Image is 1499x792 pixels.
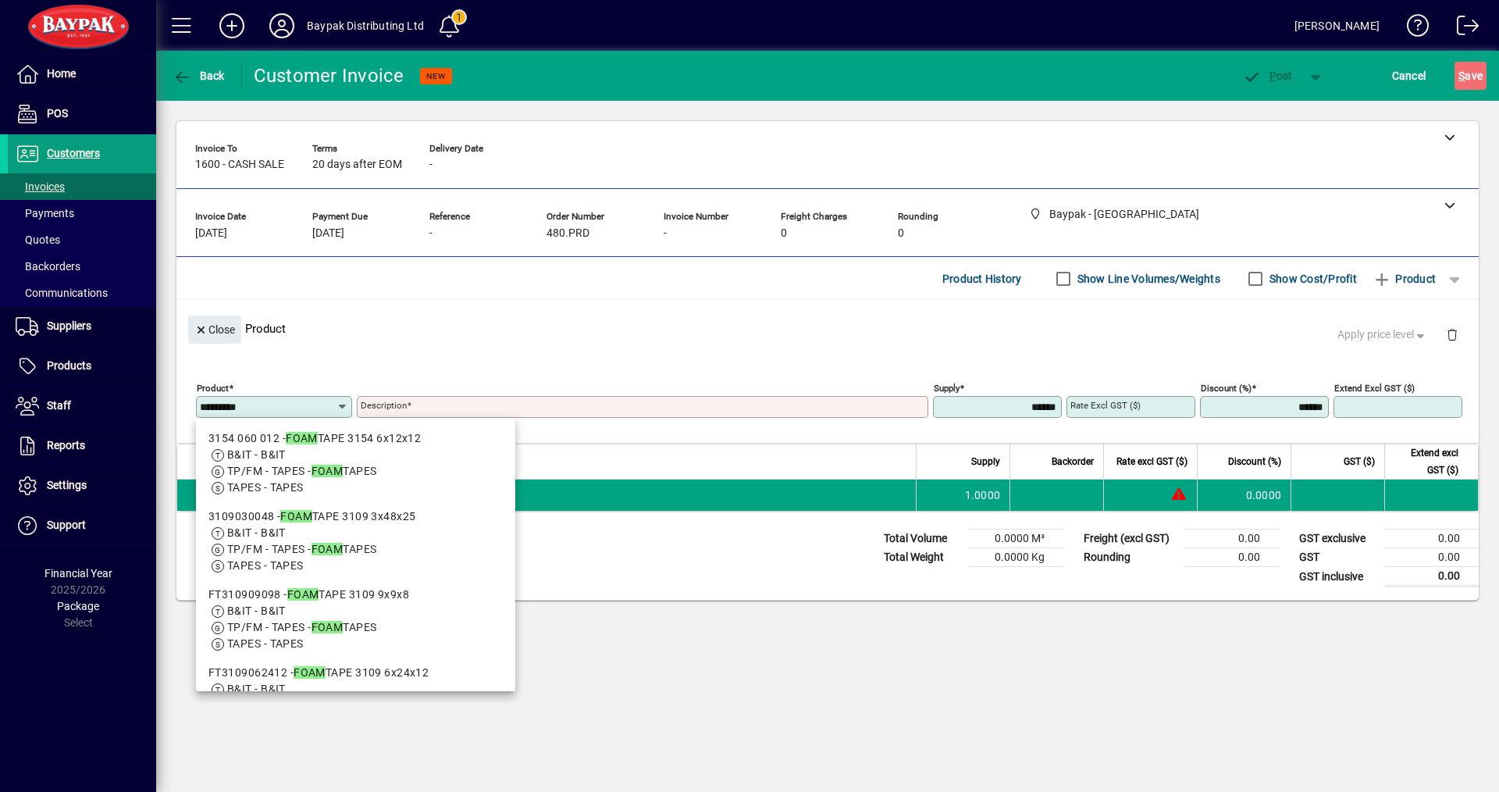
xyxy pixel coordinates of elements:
[1433,316,1471,353] button: Delete
[1394,444,1458,479] span: Extend excl GST ($)
[16,207,74,219] span: Payments
[1269,70,1276,82] span: P
[8,347,156,386] a: Products
[208,587,503,603] div: FT310909098 - TAPE 3109 9x9x8
[47,519,86,531] span: Support
[1458,63,1483,88] span: ave
[227,543,377,555] span: TP/FM - TAPES - TAPES
[47,439,85,451] span: Reports
[16,287,108,299] span: Communications
[1076,548,1185,567] td: Rounding
[197,383,229,394] mat-label: Product
[207,12,257,40] button: Add
[1076,530,1185,548] td: Freight (excl GST)
[312,227,344,240] span: [DATE]
[1331,321,1434,349] button: Apply price level
[312,621,344,633] em: FOAM
[1433,327,1471,341] app-page-header-button: Delete
[876,548,970,567] td: Total Weight
[227,621,377,633] span: TP/FM - TAPES - TAPES
[287,588,319,601] em: FOAM
[307,13,424,38] div: Baypak Distributing Ltd
[8,200,156,227] a: Payments
[1385,548,1479,567] td: 0.00
[781,227,787,240] span: 0
[227,448,286,461] span: B&IT - B&IT
[47,67,76,80] span: Home
[8,387,156,426] a: Staff
[1052,453,1094,470] span: Backorder
[286,432,318,444] em: FOAM
[227,465,377,477] span: TP/FM - TAPES - TAPES
[898,227,904,240] span: 0
[47,147,100,159] span: Customers
[8,227,156,253] a: Quotes
[8,506,156,545] a: Support
[312,543,344,555] em: FOAM
[184,322,245,336] app-page-header-button: Close
[8,55,156,94] a: Home
[196,502,515,580] mat-option: 3109030048 - FOAM TAPE 3109 3x48x25
[1385,530,1479,548] td: 0.00
[196,580,515,658] mat-option: FT310909098 - FOAM TAPE 3109 9x9x8
[194,317,235,343] span: Close
[1388,62,1430,90] button: Cancel
[227,605,286,617] span: B&IT - B&IT
[45,567,112,580] span: Financial Year
[195,227,227,240] span: [DATE]
[227,683,286,695] span: B&IT - B&IT
[16,260,80,273] span: Backorders
[970,530,1063,548] td: 0.0000 M³
[227,637,304,650] span: TAPES - TAPES
[257,12,307,40] button: Profile
[1454,62,1487,90] button: Save
[1395,3,1430,54] a: Knowledge Base
[1185,530,1279,548] td: 0.00
[227,481,304,494] span: TAPES - TAPES
[8,466,156,505] a: Settings
[227,559,304,572] span: TAPES - TAPES
[965,487,1001,503] span: 1.0000
[16,234,60,246] span: Quotes
[1228,453,1281,470] span: Discount (%)
[971,453,1000,470] span: Supply
[1234,62,1301,90] button: Post
[169,62,229,90] button: Back
[429,227,433,240] span: -
[876,530,970,548] td: Total Volume
[57,600,99,612] span: Package
[173,70,225,82] span: Back
[1197,480,1291,511] td: 0.0000
[312,159,402,171] span: 20 days after EOM
[176,300,1479,357] div: Product
[1266,271,1357,287] label: Show Cost/Profit
[1458,70,1465,82] span: S
[208,665,503,681] div: FT3109062412 - TAPE 3109 6x24x12
[294,666,326,679] em: FOAM
[196,658,515,737] mat-option: FT3109062412 - FOAM TAPE 3109 6x24x12
[254,63,404,88] div: Customer Invoice
[47,107,68,120] span: POS
[1392,63,1426,88] span: Cancel
[429,159,433,171] span: -
[1291,567,1385,587] td: GST inclusive
[8,307,156,346] a: Suppliers
[47,479,87,491] span: Settings
[1337,326,1428,343] span: Apply price level
[547,227,589,240] span: 480.PRD
[1334,383,1415,394] mat-label: Extend excl GST ($)
[16,180,65,193] span: Invoices
[1070,400,1141,411] mat-label: Rate excl GST ($)
[426,71,446,81] span: NEW
[227,526,286,539] span: B&IT - B&IT
[47,359,91,372] span: Products
[8,426,156,466] a: Reports
[1185,548,1279,567] td: 0.00
[8,253,156,280] a: Backorders
[1291,548,1385,567] td: GST
[196,424,515,502] mat-option: 3154 060 012 - FOAM TAPE 3154 6x12x12
[280,510,312,523] em: FOAM
[208,430,503,447] div: 3154 060 012 - TAPE 3154 6x12x12
[8,173,156,200] a: Invoices
[1291,530,1385,548] td: GST exclusive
